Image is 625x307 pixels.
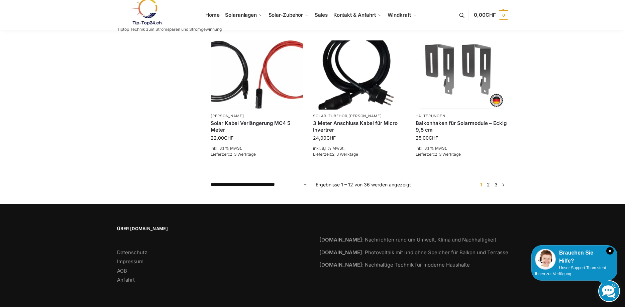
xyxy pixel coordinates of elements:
a: Seite 3 [493,182,499,187]
span: CHF [224,135,233,141]
div: Brauchen Sie Hilfe? [535,249,614,265]
img: Balkonhaken eckig [416,40,508,110]
span: CHF [326,135,336,141]
p: Tiptop Technik zum Stromsparen und Stromgewinnung [117,27,222,31]
a: Solar Kabel Verlängerung MC4 5 Meter [211,120,303,133]
span: Windkraft [388,12,411,18]
span: Lieferzeit: [313,152,358,157]
a: Seite 2 [485,182,492,187]
span: CHF [486,12,496,18]
span: Kontakt & Anfahrt [333,12,376,18]
p: , [313,114,405,119]
span: Über [DOMAIN_NAME] [117,225,306,232]
a: AGB [117,268,127,274]
p: inkl. 8,1 % MwSt. [416,145,508,151]
span: Unser Support-Team steht Ihnen zur Verfügung [535,266,606,276]
p: inkl. 8,1 % MwSt. [313,145,405,151]
a: Datenschutz [117,249,147,256]
span: 2-3 Werktage [332,152,358,157]
a: [PERSON_NAME] [211,114,244,118]
img: Customer service [535,249,556,270]
p: Ergebnisse 1 – 12 von 36 werden angezeigt [316,181,411,188]
span: 2-3 Werktage [230,152,256,157]
a: Balkonhaken für Solarmodule – Eckig 9,5 cm [416,120,508,133]
strong: [DOMAIN_NAME] [319,262,362,268]
i: Schließen [606,247,614,255]
p: inkl. 8,1 % MwSt. [211,145,303,151]
a: [PERSON_NAME] [348,114,382,118]
span: 0 [499,10,508,20]
a: Halterungen [416,114,445,118]
a: → [501,181,506,188]
bdi: 25,00 [416,135,438,141]
a: 0,00CHF 0 [474,5,508,25]
a: 3 Meter Anschluss Kabel für Micro Invertrer [313,120,405,133]
a: [DOMAIN_NAME]: Nachhaltige Technik für moderne Haushalte [319,262,470,268]
span: Sales [315,12,328,18]
span: Seite 1 [479,182,484,187]
bdi: 24,00 [313,135,336,141]
span: 0,00 [474,12,496,18]
a: Impressum [117,258,143,265]
strong: [DOMAIN_NAME] [319,237,362,243]
a: Solar-Zubehör [313,114,347,118]
span: Lieferzeit: [416,152,461,157]
span: Lieferzeit: [211,152,256,157]
a: Anfahrt [117,277,135,283]
span: Solar-Zubehör [269,12,303,18]
bdi: 22,00 [211,135,233,141]
span: CHF [429,135,438,141]
a: [DOMAIN_NAME]: Photovoltaik mit und ohne Speicher für Balkon und Terrasse [319,249,508,256]
img: Anschlusskabel-3meter [313,40,405,110]
a: [DOMAIN_NAME]: Nachrichten rund um Umwelt, Klima und Nachhaltigkeit [319,237,496,243]
strong: [DOMAIN_NAME] [319,249,362,256]
nav: Produkt-Seitennummerierung [476,181,508,188]
select: Shop-Reihenfolge [211,181,308,188]
span: 2-3 Werktage [435,152,461,157]
img: Solar-Verlängerungskabel, MC4 [211,40,303,110]
span: Solaranlagen [225,12,257,18]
